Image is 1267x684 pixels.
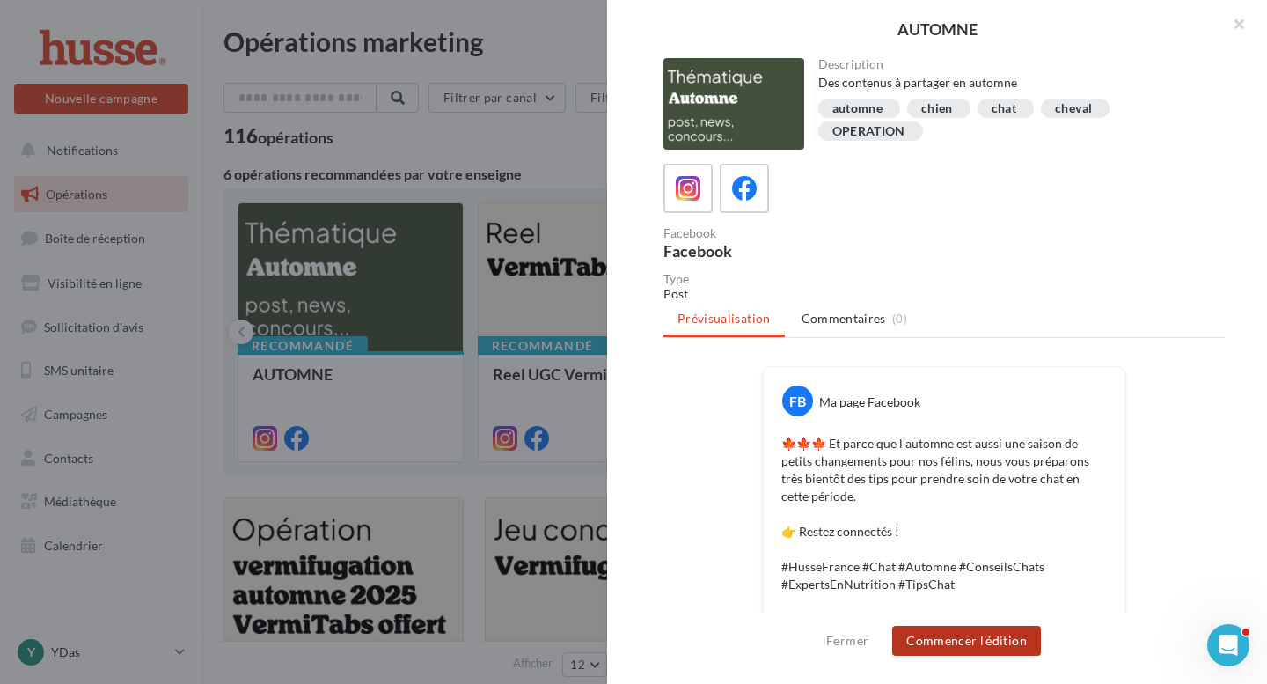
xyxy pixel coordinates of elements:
[1055,102,1092,115] div: cheval
[832,125,905,138] div: OPERATION
[832,102,883,115] div: automne
[802,310,886,327] span: Commentaires
[663,243,937,259] div: Facebook
[1207,624,1249,666] iframe: Intercom live chat
[992,102,1016,115] div: chat
[819,630,875,651] button: Fermer
[782,386,813,416] div: FB
[635,21,1239,37] div: AUTOMNE
[892,626,1041,656] button: Commencer l'édition
[818,74,1212,92] div: Des contenus à partager en automne
[781,435,1107,593] p: 🍁🍁🍁 Et parce que l’automne est aussi une saison de petits changements pour nos félins, nous vous ...
[892,312,907,326] span: (0)
[818,58,1212,70] div: Description
[663,273,1225,285] div: Type
[663,227,937,239] div: Facebook
[663,285,1225,303] div: Post
[819,393,920,411] div: Ma page Facebook
[921,102,953,115] div: chien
